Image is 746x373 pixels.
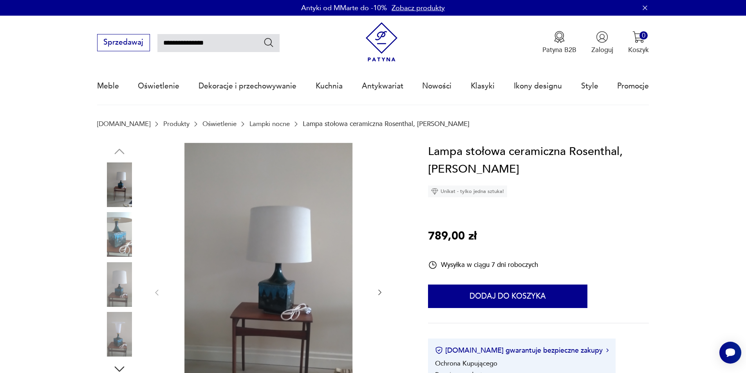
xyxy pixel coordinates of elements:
a: Lampki nocne [249,120,290,128]
a: Produkty [163,120,190,128]
a: Style [581,68,598,104]
div: Wysyłka w ciągu 7 dni roboczych [428,260,538,270]
a: Sprzedawaj [97,40,150,46]
a: Ikony designu [514,68,562,104]
a: Oświetlenie [202,120,237,128]
a: Promocje [617,68,649,104]
iframe: Smartsupp widget button [719,342,741,364]
a: [DOMAIN_NAME] [97,120,150,128]
img: Zdjęcie produktu Lampa stołowa ceramiczna Rosenthal, Bjorn Wiinbland [97,262,142,307]
img: Ikona medalu [553,31,565,43]
p: Antyki od MMarte do -10% [301,3,387,13]
img: Ikona strzałki w prawo [606,348,609,352]
img: Ikona koszyka [632,31,645,43]
p: Lampa stołowa ceramiczna Rosenthal, [PERSON_NAME] [303,120,470,128]
li: Ochrona Kupującego [435,359,497,368]
img: Zdjęcie produktu Lampa stołowa ceramiczna Rosenthal, Bjorn Wiinbland [97,162,142,207]
img: Ikona certyfikatu [435,346,443,354]
button: [DOMAIN_NAME] gwarantuje bezpieczne zakupy [435,346,609,355]
button: Sprzedawaj [97,34,150,51]
a: Oświetlenie [138,68,179,104]
p: Koszyk [628,45,649,54]
button: Dodaj do koszyka [428,285,587,308]
img: Zdjęcie produktu Lampa stołowa ceramiczna Rosenthal, Bjorn Wiinbland [97,212,142,257]
p: Patyna B2B [542,45,576,54]
button: Zaloguj [591,31,613,54]
h1: Lampa stołowa ceramiczna Rosenthal, [PERSON_NAME] [428,143,649,178]
img: Patyna - sklep z meblami i dekoracjami vintage [362,22,401,62]
a: Klasyki [471,68,495,104]
img: Ikona diamentu [431,188,438,195]
a: Zobacz produkty [392,3,445,13]
button: 0Koszyk [628,31,649,54]
p: 789,00 zł [428,227,477,245]
button: Patyna B2B [542,31,576,54]
p: Zaloguj [591,45,613,54]
a: Dekoracje i przechowywanie [199,68,296,104]
a: Ikona medaluPatyna B2B [542,31,576,54]
div: Unikat - tylko jedna sztuka! [428,186,507,197]
div: 0 [639,31,648,40]
a: Antykwariat [362,68,403,104]
img: Ikonka użytkownika [596,31,608,43]
a: Kuchnia [316,68,343,104]
button: Szukaj [263,37,275,48]
a: Meble [97,68,119,104]
img: Zdjęcie produktu Lampa stołowa ceramiczna Rosenthal, Bjorn Wiinbland [97,312,142,357]
a: Nowości [422,68,452,104]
